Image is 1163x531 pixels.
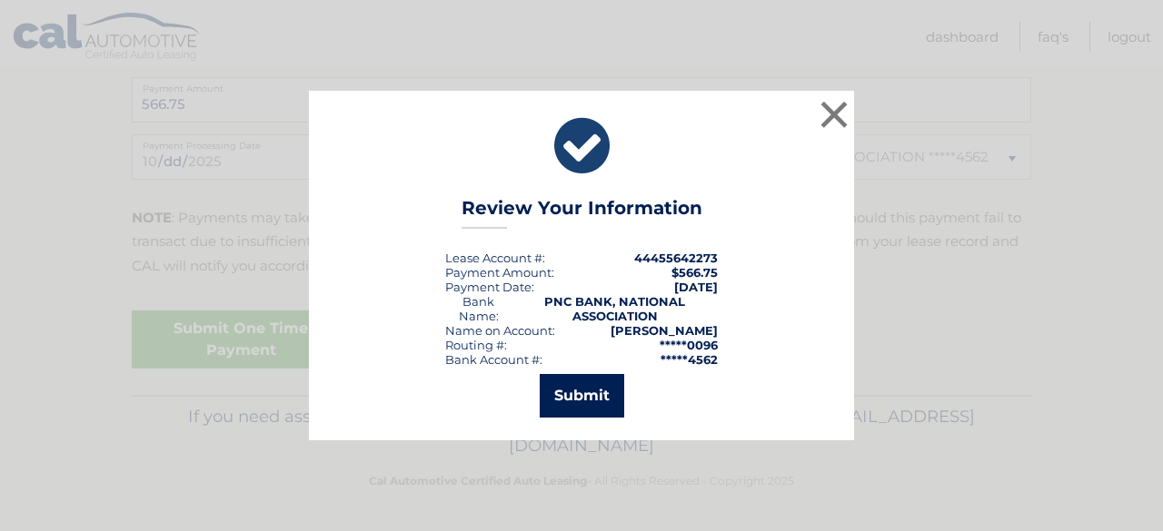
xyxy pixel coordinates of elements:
[634,251,718,265] strong: 44455642273
[544,294,685,323] strong: PNC BANK, NATIONAL ASSOCIATION
[445,323,555,338] div: Name on Account:
[816,96,852,133] button: ×
[445,338,507,352] div: Routing #:
[445,265,554,280] div: Payment Amount:
[674,280,718,294] span: [DATE]
[611,323,718,338] strong: [PERSON_NAME]
[445,280,534,294] div: :
[671,265,718,280] span: $566.75
[445,352,542,367] div: Bank Account #:
[445,294,512,323] div: Bank Name:
[540,374,624,418] button: Submit
[462,197,702,229] h3: Review Your Information
[445,251,545,265] div: Lease Account #:
[445,280,532,294] span: Payment Date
